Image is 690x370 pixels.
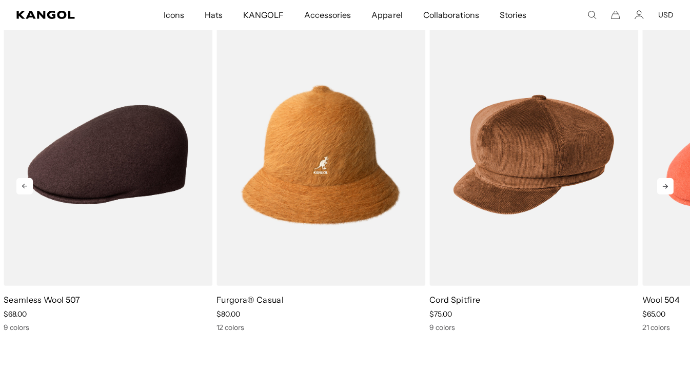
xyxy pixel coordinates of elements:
img: color-rustic-caramel [216,24,425,286]
div: 9 colors [429,323,638,332]
a: Kangol [16,11,108,19]
span: $65.00 [642,309,665,319]
span: $68.00 [4,309,27,319]
div: 1 of 13 [212,24,425,332]
button: USD [658,10,674,20]
img: color-wood [429,24,638,286]
p: Seamless Wool 507 [4,294,212,305]
span: $80.00 [216,309,240,319]
p: Furgora® Casual [216,294,425,305]
div: 2 of 13 [425,24,638,332]
button: Cart [611,10,620,20]
div: 12 colors [216,323,425,332]
a: Account [635,10,644,20]
span: $75.00 [429,309,452,319]
p: Cord Spitfire [429,294,638,305]
summary: Search here [587,10,597,20]
img: color-espresso [4,24,212,286]
div: 9 colors [4,323,212,332]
